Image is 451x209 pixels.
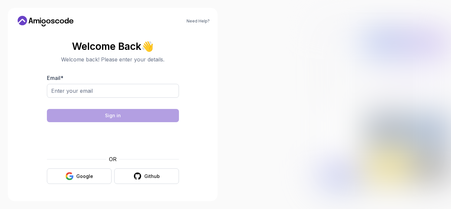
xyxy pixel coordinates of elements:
[109,155,117,163] p: OR
[47,75,63,81] label: Email *
[144,173,160,180] div: Github
[76,173,93,180] div: Google
[47,168,112,184] button: Google
[47,109,179,122] button: Sign in
[317,21,451,188] img: Amigoscode Dashboard
[47,55,179,63] p: Welcome back! Please enter your details.
[16,16,75,26] a: Home link
[47,41,179,52] h2: Welcome Back
[47,84,179,98] input: Enter your email
[63,126,163,151] iframe: Widget containing checkbox for hCaptcha security challenge
[141,41,154,52] span: 👋
[187,18,210,24] a: Need Help?
[105,112,121,119] div: Sign in
[114,168,179,184] button: Github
